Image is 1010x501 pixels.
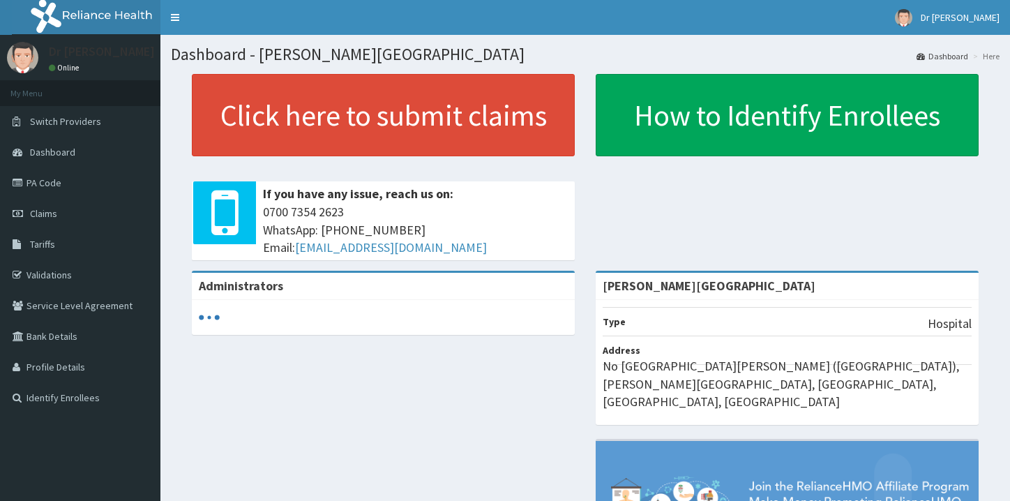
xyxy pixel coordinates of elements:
li: Here [970,50,1000,62]
strong: [PERSON_NAME][GEOGRAPHIC_DATA] [603,278,815,294]
span: Tariffs [30,238,55,250]
a: Dashboard [917,50,968,62]
a: How to Identify Enrollees [596,74,979,156]
b: If you have any issue, reach us on: [263,186,453,202]
span: 0700 7354 2623 WhatsApp: [PHONE_NUMBER] Email: [263,203,568,257]
b: Address [603,344,640,357]
span: Dr [PERSON_NAME] [921,11,1000,24]
img: User Image [895,9,912,27]
span: Dashboard [30,146,75,158]
p: Hospital [928,315,972,333]
span: Switch Providers [30,115,101,128]
p: Dr [PERSON_NAME] [49,45,155,58]
b: Type [603,315,626,328]
b: Administrators [199,278,283,294]
img: User Image [7,42,38,73]
a: Click here to submit claims [192,74,575,156]
a: Online [49,63,82,73]
a: [EMAIL_ADDRESS][DOMAIN_NAME] [295,239,487,255]
span: Claims [30,207,57,220]
h1: Dashboard - [PERSON_NAME][GEOGRAPHIC_DATA] [171,45,1000,63]
p: No [GEOGRAPHIC_DATA][PERSON_NAME] ([GEOGRAPHIC_DATA]), [PERSON_NAME][GEOGRAPHIC_DATA], [GEOGRAPHI... [603,357,972,411]
svg: audio-loading [199,307,220,328]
